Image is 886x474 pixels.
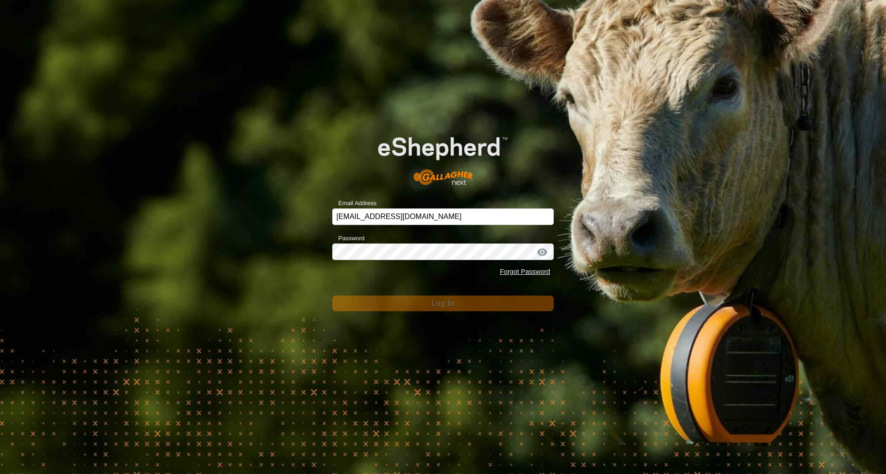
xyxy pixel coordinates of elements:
[332,199,377,208] label: Email Address
[354,118,532,194] img: E-shepherd Logo
[500,268,550,275] a: Forgot Password
[431,299,454,307] span: Log In
[332,296,554,311] button: Log In
[332,208,554,225] input: Email Address
[332,234,365,243] label: Password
